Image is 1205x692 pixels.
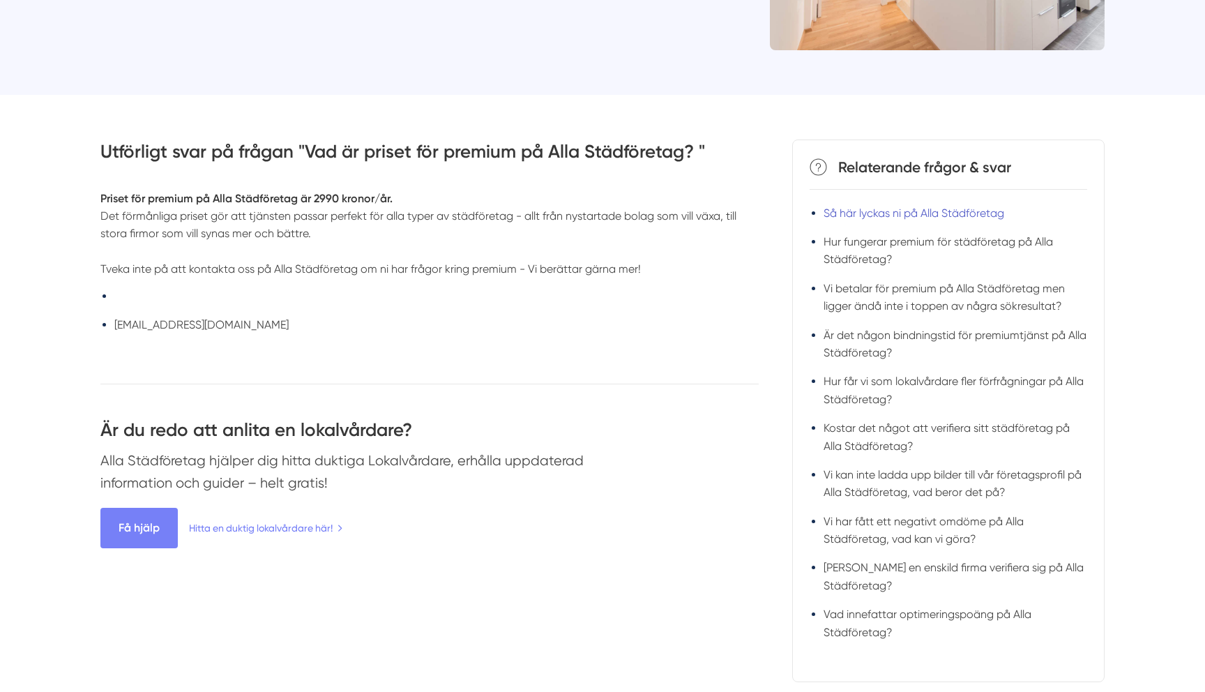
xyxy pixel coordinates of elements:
li: [EMAIL_ADDRESS][DOMAIN_NAME] [114,316,759,333]
h3: Är du redo att anlita en lokalvårdare? [100,418,759,450]
a: Kostar det något att verifiera sitt städföretag på Alla Städföretag? [824,421,1070,452]
a: Hitta en duktig lokalvårdare här! [189,520,343,536]
a: Hur fungerar premium för städföretag på Alla Städföretag? [824,235,1053,266]
strong: Priset för premium på Alla Städföretag är 2990 kronor/år. [100,192,393,205]
a: Vi har fått ett negativt omdöme på Alla Städföretag, vad kan vi göra? [824,515,1024,546]
span: Få hjälp [100,508,178,548]
p: Alla Städföretag hjälper dig hitta duktiga Lokalvårdare, erhålla uppdaterad information och guide... [100,450,759,501]
div: Det förmånliga priset gör att tjänsten passar perfekt för alla typer av städföretag - allt från n... [100,172,759,278]
a: Är det någon bindningstid för premiumtjänst på Alla Städföretag? [824,329,1086,359]
h3: Utförligt svar på frågan "Vad är priset för premium på Alla Städföretag? " [100,140,759,172]
h4: Relaterande frågor & svar [838,157,1011,177]
a: Hur får vi som lokalvårdare fler förfrågningar på Alla Städföretag? [824,375,1084,405]
a: Vad innefattar optimeringspoäng på Alla Städföretag? [824,608,1031,638]
a: Vi kan inte ladda upp bilder till vår företagsprofil på Alla Städföretag, vad beror det på? [824,468,1082,499]
a: [PERSON_NAME] en enskild firma verifiera sig på Alla Städföretag? [824,561,1084,592]
a: Vi betalar för premium på Alla Städföretag men ligger ändå inte i toppen av några sökresultat? [824,282,1065,313]
a: Så här lyckas ni på Alla Städföretag [824,206,1004,220]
